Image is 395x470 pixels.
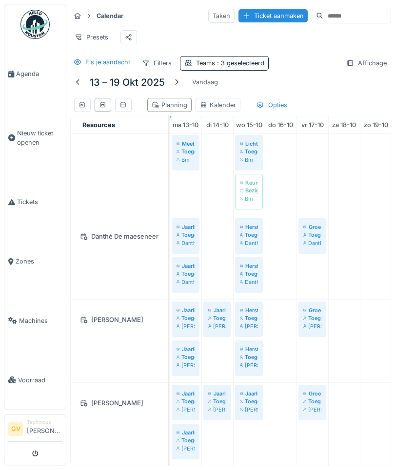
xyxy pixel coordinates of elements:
[8,418,62,442] a: GV Technicus[PERSON_NAME]
[240,140,258,148] div: Lichtreclame Ziegler Rekkem
[16,257,62,266] span: Zones
[240,262,258,270] div: Herstelling trap chauffeurs en trap medewerkers
[234,118,265,132] a: 15 oktober 2025
[177,239,195,247] div: Danthé De maeseneer
[17,129,62,147] span: Nieuw ticket openen
[85,57,130,67] div: Eis je aandacht
[177,429,195,436] div: Jaarlijks onderhoud acodrains bij Aalst 34 A (=TDS ex Douane)
[17,197,62,207] span: Tickets
[77,230,162,243] div: Danthé De maeseneer
[70,30,113,44] div: Presets
[303,322,321,330] div: [PERSON_NAME]
[170,118,201,132] a: 13 oktober 2025
[177,156,195,164] div: Bm - [PERSON_NAME]
[240,187,258,194] div: Bezig
[208,406,226,414] div: [PERSON_NAME]
[215,59,264,67] span: : 3 geselecteerd
[240,156,258,164] div: Bm - [PERSON_NAME]
[303,223,321,231] div: Groenonderhoud [DATE]
[330,118,358,132] a: 18 oktober 2025
[208,306,226,314] div: Jaarlijks onderhoud acodrains
[200,100,236,110] div: Kalender
[299,118,326,132] a: 17 oktober 2025
[208,397,226,405] div: Toegewezen
[4,232,66,291] a: Zones
[93,11,127,20] strong: Calendar
[240,179,258,187] div: Keuring laagspanning
[240,239,258,247] div: Danthé De maeseneer
[240,406,258,414] div: [PERSON_NAME]
[238,9,308,22] div: Ticket aanmaken
[4,172,66,232] a: Tickets
[19,316,62,325] span: Machines
[8,422,23,436] li: GV
[27,418,62,439] li: [PERSON_NAME]
[252,98,292,112] div: Opties
[208,390,226,397] div: Jaarlijks onderhoud acodrains
[90,76,165,88] h5: 13 – 19 okt 2025
[240,345,258,353] div: Herstelling trap chauffeurs en trap medewerkers
[177,231,195,239] div: Toegewezen
[303,314,321,322] div: Toegewezen
[196,58,264,68] div: Teams
[152,100,187,110] div: Planning
[27,418,62,426] div: Technicus
[240,148,258,155] div: Toegewezen
[266,118,296,132] a: 16 oktober 2025
[138,56,176,70] div: Filters
[188,75,222,89] div: Vandaag
[204,118,231,132] a: 14 oktober 2025
[177,270,195,278] div: Toegewezen
[177,223,195,231] div: Jaarlijks onderhoud acodrains
[177,353,195,361] div: Toegewezen
[177,306,195,314] div: Jaarlijks onderhoud acodrains
[303,390,321,397] div: Groenonderhoud en garage [DATE]
[82,121,115,129] span: Resources
[177,406,195,414] div: [PERSON_NAME]
[18,376,62,385] span: Voorraad
[77,314,162,326] div: [PERSON_NAME]
[240,353,258,361] div: Toegewezen
[240,270,258,278] div: Toegewezen
[177,278,195,286] div: Danthé De maeseneer
[177,390,195,397] div: Jaarlijks onderhoud acodrains
[240,195,258,203] div: Bm - [PERSON_NAME]
[342,56,391,70] div: Affichage
[177,397,195,405] div: Toegewezen
[208,9,235,23] div: Taken
[177,436,195,444] div: Toegewezen
[240,361,258,369] div: [PERSON_NAME]
[177,148,195,155] div: Toegewezen
[361,118,391,132] a: 19 oktober 2025
[303,397,321,405] div: Toegewezen
[240,397,258,405] div: Toegewezen
[303,306,321,314] div: Groenonderhoud [DATE]
[240,306,258,314] div: Herstelling trap chauffeurs en trap medewerkers
[240,314,258,322] div: Toegewezen
[4,44,66,104] a: Agenda
[240,231,258,239] div: Toegewezen
[303,231,321,239] div: Toegewezen
[177,322,195,330] div: [PERSON_NAME]
[240,390,258,397] div: Jaarlijks onderhoud acodrains
[240,322,258,330] div: [PERSON_NAME]
[177,314,195,322] div: Toegewezen
[177,445,195,452] div: [PERSON_NAME]
[208,322,226,330] div: [PERSON_NAME]
[177,140,195,148] div: Meeting zonnepanelen met Enerdeal - [PERSON_NAME][DATE]
[16,69,62,78] span: Agenda
[4,104,66,172] a: Nieuw ticket openen
[20,10,50,39] img: Badge_color-CXgf-gQk.svg
[303,239,321,247] div: Danthé De maeseneer
[177,345,195,353] div: Jaarlijks onderhoud acodrains bij Aalst 34 A (=TDS ex Douane)
[303,406,321,414] div: [PERSON_NAME]
[77,397,162,409] div: [PERSON_NAME]
[208,314,226,322] div: Toegewezen
[240,223,258,231] div: Herstelling trap chauffeurs en trap medewerkers
[240,278,258,286] div: Danthé De maeseneer
[4,350,66,410] a: Voorraad
[4,291,66,351] a: Machines
[177,262,195,270] div: Jaarlijks onderhoud acodrains bij Aalst 34 A (=TDS ex Douane)
[177,361,195,369] div: [PERSON_NAME]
